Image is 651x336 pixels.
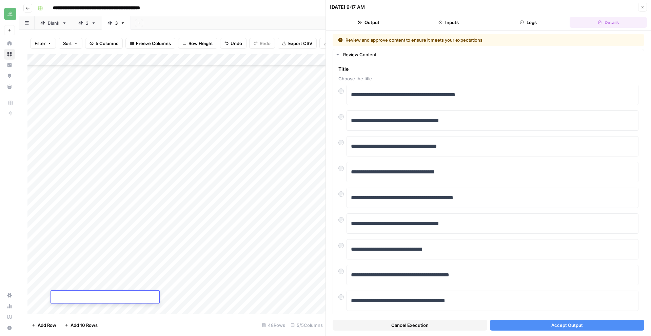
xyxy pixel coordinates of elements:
[4,60,15,70] a: Insights
[63,40,72,47] span: Sort
[59,38,82,49] button: Sort
[86,20,88,26] div: 2
[35,16,73,30] a: Blank
[136,40,171,47] span: Freeze Columns
[4,38,15,49] a: Home
[278,38,317,49] button: Export CSV
[85,38,123,49] button: 5 Columns
[333,320,487,331] button: Cancel Execution
[338,37,561,43] div: Review and approve content to ensure it meets your expectations
[330,17,407,28] button: Output
[125,38,175,49] button: Freeze Columns
[551,322,583,329] span: Accept Output
[35,40,45,47] span: Filter
[288,320,325,331] div: 5/5 Columns
[410,17,487,28] button: Inputs
[490,17,567,28] button: Logs
[338,66,638,72] span: Title
[96,40,118,47] span: 5 Columns
[260,40,271,47] span: Redo
[178,38,217,49] button: Row Height
[333,49,644,60] button: Review Content
[570,17,647,28] button: Details
[490,320,645,331] button: Accept Output
[4,81,15,92] a: Your Data
[220,38,246,49] button: Undo
[27,320,60,331] button: Add Row
[71,322,98,329] span: Add 10 Rows
[4,322,15,333] button: Help + Support
[288,40,312,47] span: Export CSV
[60,320,102,331] button: Add 10 Rows
[30,38,56,49] button: Filter
[4,290,15,301] a: Settings
[48,20,59,26] div: Blank
[4,301,15,312] a: Usage
[330,4,365,10] div: [DATE] 9:17 AM
[189,40,213,47] span: Row Height
[115,20,118,26] div: 3
[338,75,638,82] span: Choose the title
[4,5,15,22] button: Workspace: Distru
[4,70,15,81] a: Opportunities
[102,16,131,30] a: 3
[4,312,15,322] a: Learning Hub
[73,16,102,30] a: 2
[259,320,288,331] div: 48 Rows
[4,8,16,20] img: Distru Logo
[249,38,275,49] button: Redo
[231,40,242,47] span: Undo
[38,322,56,329] span: Add Row
[4,49,15,60] a: Browse
[391,322,429,329] span: Cancel Execution
[343,51,640,58] div: Review Content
